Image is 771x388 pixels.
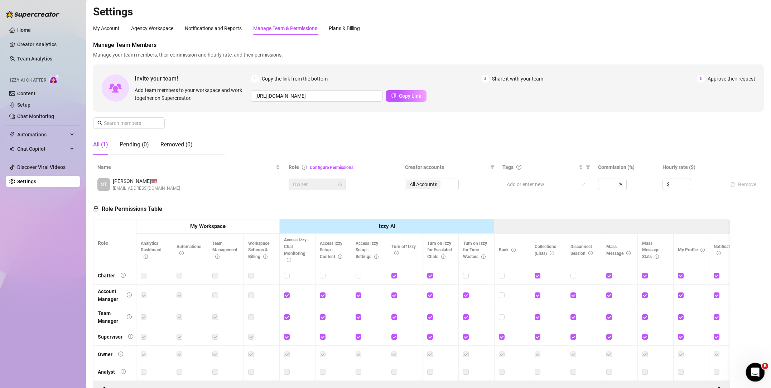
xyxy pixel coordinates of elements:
[293,179,342,190] span: Owner
[144,254,148,259] span: info-circle
[97,121,102,126] span: search
[34,234,40,240] button: Upload attachment
[535,244,556,256] span: Collections (Lists)
[35,9,69,16] p: Active 11h ago
[588,251,593,255] span: info-circle
[95,200,132,208] div: turning izzy off
[386,90,427,102] button: Copy Link
[642,241,659,260] span: Mass Message Stats
[708,75,755,83] span: Approve their request
[23,234,28,240] button: Gif picker
[17,91,35,96] a: Content
[17,164,66,170] a: Discover Viral Videos
[490,165,495,169] span: filter
[717,251,721,255] span: info-circle
[93,160,284,174] th: Name
[17,56,52,62] a: Team Analytics
[678,247,705,252] span: My Profile
[511,248,516,252] span: info-circle
[135,74,251,83] span: Invite your team!
[6,219,137,232] textarea: Message…
[17,102,30,108] a: Setup
[263,254,268,259] span: info-circle
[502,163,514,171] span: Tags
[6,11,59,18] img: logo-BBDzfeDw.svg
[93,24,120,32] div: My Account
[49,74,60,84] img: AI Chatter
[262,75,328,83] span: Copy the link from the bottom
[177,244,201,256] span: Automations
[655,254,659,259] span: info-circle
[6,110,138,180] div: Stormi says…
[179,251,184,255] span: info-circle
[320,241,342,260] span: Access Izzy Setup - Content
[697,75,705,83] span: 3
[626,251,631,255] span: info-circle
[101,180,107,188] span: ST
[329,24,360,32] div: Plans & Billing
[310,165,353,170] a: Configure Permissions
[98,309,121,325] div: Team Manager
[121,369,126,374] span: info-circle
[658,160,723,174] th: Hourly rate ($)
[570,244,593,256] span: Disconnect Session
[427,241,452,260] span: Turn on Izzy for Escalated Chats
[93,219,136,267] th: Role
[93,51,764,59] span: Manage your team members, their commission and hourly rate, and their permissions.
[123,232,134,243] button: Send a message…
[606,244,631,256] span: Mass Message
[302,165,307,170] span: info-circle
[499,247,516,252] span: Bank
[127,292,132,297] span: info-circle
[284,237,309,263] span: Access Izzy - Chat Monitoring
[391,93,396,98] span: copy
[338,254,342,259] span: info-circle
[492,75,543,83] span: Share it with your team
[714,244,738,256] span: Notifications
[399,93,421,99] span: Copy Link
[11,77,82,82] a: ttps://[DOMAIN_NAME][URL]
[104,119,155,127] input: Search members
[356,241,379,260] span: Access Izzy Setup - Settings
[97,163,274,171] span: Name
[118,351,123,357] span: info-circle
[160,140,193,149] div: Removed (0)
[550,251,554,255] span: info-circle
[126,3,139,16] div: Close
[463,241,487,260] span: Turn on Izzy for Time Wasters
[93,140,108,149] div: All (1)
[441,254,445,259] span: info-circle
[131,24,173,32] div: Agency Workspace
[248,241,269,260] span: Workspace Settings & Billing
[17,179,36,184] a: Settings
[190,223,226,229] strong: My Workspace
[98,350,112,358] div: Owner
[287,258,291,262] span: info-circle
[11,62,89,83] div: All good Feel free to choose a new time
[6,58,95,88] div: All goodFeel free to choose a new timettps://[DOMAIN_NAME][URL]Nir • [DATE]
[6,48,138,58] div: [DATE]
[489,162,496,173] span: filter
[112,3,126,16] button: Home
[391,244,416,256] span: Turn off Izzy
[17,129,68,140] span: Automations
[10,77,46,84] span: Izzy AI Chatter
[405,163,487,171] span: Creator accounts
[727,180,760,189] button: Remove
[127,314,132,319] span: info-circle
[113,177,180,185] span: [PERSON_NAME] 🇺🇸
[584,162,592,173] span: filter
[586,165,590,169] span: filter
[93,41,764,49] span: Manage Team Members
[17,39,74,50] a: Creator Analytics
[51,184,132,191] div: too many reports and complaint
[9,132,15,137] span: thunderbolt
[17,113,54,119] a: Chat Monitoring
[379,223,395,229] strong: Izzy AI
[6,180,138,196] div: Stormi says…
[6,58,138,101] div: Nir says…
[394,251,399,255] span: info-circle
[20,4,32,15] div: Profile image for Nir
[289,164,299,170] span: Role
[93,5,764,19] h2: Settings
